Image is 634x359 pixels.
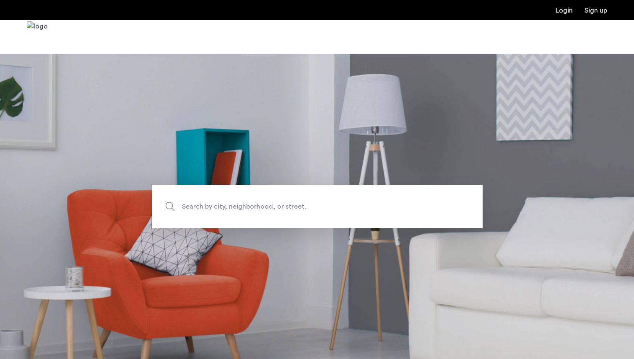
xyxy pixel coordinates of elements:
span: Search by city, neighborhood, or street. [182,201,413,212]
a: Registration [585,7,607,14]
a: Cazamio Logo [27,21,48,53]
input: Apartment Search [152,185,483,228]
img: logo [27,21,48,53]
a: Login [556,7,573,14]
